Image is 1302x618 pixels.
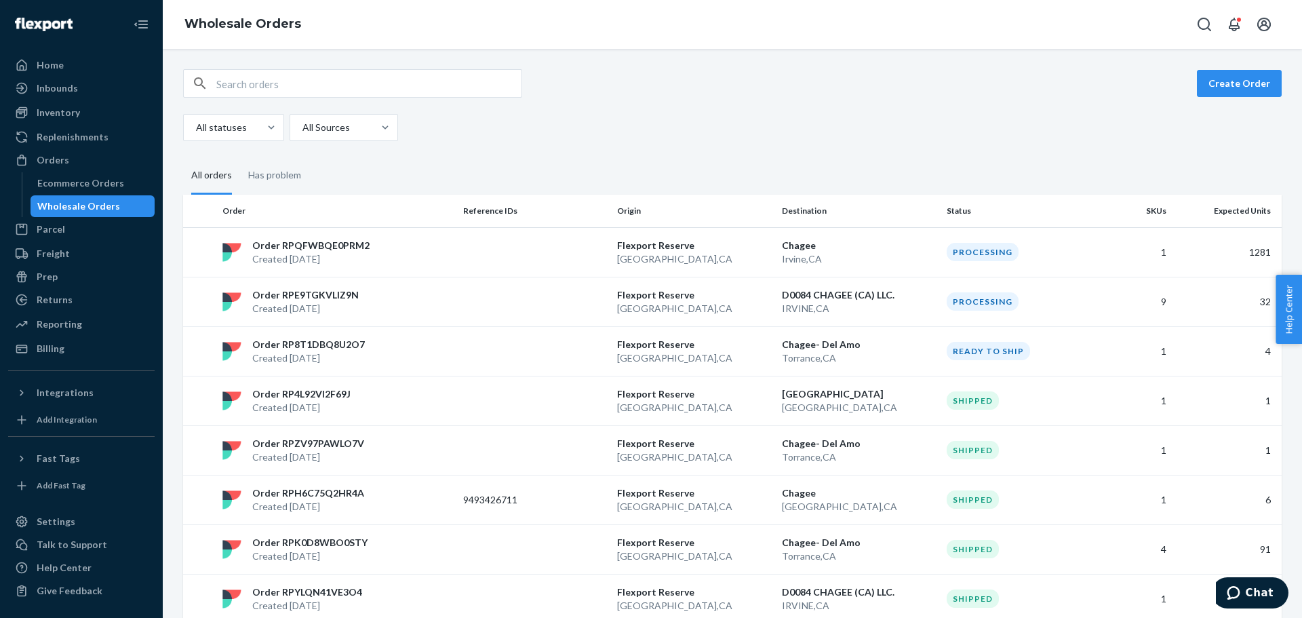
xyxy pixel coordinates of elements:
p: Flexport Reserve [617,486,771,500]
td: 4 [1095,524,1172,574]
button: Help Center [1276,275,1302,344]
div: Shipped [947,540,999,558]
div: Billing [37,342,64,355]
img: flexport logo [222,441,241,460]
a: Wholesale Orders [184,16,301,31]
p: [GEOGRAPHIC_DATA] , CA [617,500,771,514]
p: Order RPH6C75Q2HR4A [252,486,364,500]
th: Reference IDs [458,195,612,227]
p: 9493426711 [463,493,572,507]
div: Home [37,58,64,72]
td: 32 [1172,277,1282,326]
div: Integrations [37,386,94,400]
p: Created [DATE] [252,401,351,414]
input: All statuses [195,121,196,134]
div: Fast Tags [37,452,80,465]
div: Wholesale Orders [37,199,120,213]
p: [GEOGRAPHIC_DATA] , CA [782,401,936,414]
button: Integrations [8,382,155,404]
div: Help Center [37,561,92,575]
div: Add Integration [37,414,97,425]
img: flexport logo [222,391,241,410]
p: Flexport Reserve [617,387,771,401]
div: Orders [37,153,69,167]
th: Destination [776,195,941,227]
td: 6 [1172,475,1282,524]
td: 1 [1095,425,1172,475]
a: Prep [8,266,155,288]
th: Expected Units [1172,195,1282,227]
p: Order RPZV97PAWLO7V [252,437,364,450]
p: [GEOGRAPHIC_DATA] , CA [617,252,771,266]
button: Give Feedback [8,580,155,602]
a: Parcel [8,218,155,240]
td: 1 [1172,376,1282,425]
div: Shipped [947,441,999,459]
p: [GEOGRAPHIC_DATA] , CA [617,599,771,613]
a: Add Fast Tag [8,475,155,497]
p: Flexport Reserve [617,338,771,351]
div: Give Feedback [37,584,102,598]
p: Flexport Reserve [617,437,771,450]
button: Open Search Box [1191,11,1218,38]
th: SKUs [1095,195,1172,227]
p: Created [DATE] [252,302,359,315]
a: Billing [8,338,155,360]
p: [GEOGRAPHIC_DATA] , CA [617,351,771,365]
td: 4 [1172,326,1282,376]
p: Torrance , CA [782,549,936,563]
a: Reporting [8,313,155,335]
p: IRVINE , CA [782,599,936,613]
a: Freight [8,243,155,265]
a: Inventory [8,102,155,123]
div: Replenishments [37,130,108,144]
p: Flexport Reserve [617,585,771,599]
img: flexport logo [222,590,241,609]
p: Created [DATE] [252,450,364,464]
ol: breadcrumbs [174,5,312,44]
p: [GEOGRAPHIC_DATA] , CA [617,401,771,414]
div: Ready to ship [947,342,1030,360]
p: Irvine , CA [782,252,936,266]
p: Order RPQFWBQE0PRM2 [252,239,370,252]
a: Help Center [8,557,155,579]
div: Ecommerce Orders [37,176,124,190]
div: Talk to Support [37,538,107,552]
p: Torrance , CA [782,351,936,365]
button: Open notifications [1221,11,1248,38]
p: Created [DATE] [252,252,370,266]
div: Prep [37,270,58,284]
p: IRVINE , CA [782,302,936,315]
div: All orders [191,157,232,195]
button: Talk to Support [8,534,155,556]
img: Flexport logo [15,18,73,31]
div: Inventory [37,106,80,119]
p: [GEOGRAPHIC_DATA] [782,387,936,401]
td: 1281 [1172,227,1282,277]
div: Add Fast Tag [37,480,85,491]
img: flexport logo [222,243,241,262]
td: 1 [1095,475,1172,524]
p: [GEOGRAPHIC_DATA] , CA [617,450,771,464]
p: D0084 CHAGEE (CA) LLC. [782,288,936,302]
div: Reporting [37,317,82,331]
p: Order RPE9TGKVLIZ9N [252,288,359,302]
th: Status [941,195,1095,227]
button: Create Order [1197,70,1282,97]
p: Order RPYLQN41VE3O4 [252,585,362,599]
div: Processing [947,292,1019,311]
p: Flexport Reserve [617,288,771,302]
div: Shipped [947,391,999,410]
a: Returns [8,289,155,311]
p: Torrance , CA [782,450,936,464]
img: flexport logo [222,540,241,559]
p: D0084 CHAGEE (CA) LLC. [782,585,936,599]
a: Replenishments [8,126,155,148]
p: Flexport Reserve [617,536,771,549]
div: Freight [37,247,70,260]
div: Parcel [37,223,65,236]
div: Shipped [947,490,999,509]
p: Chagee- Del Amo [782,536,936,549]
a: Orders [8,149,155,171]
